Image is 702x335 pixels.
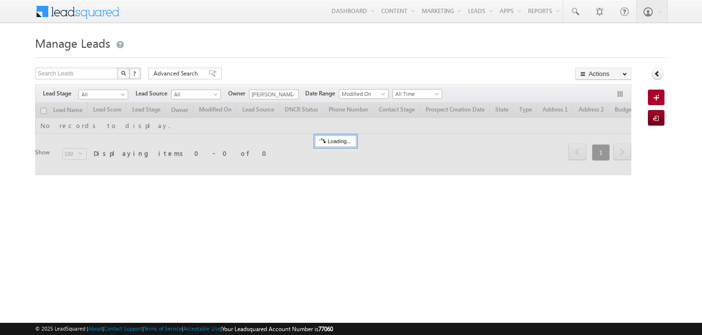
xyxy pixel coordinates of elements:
a: All [171,90,221,99]
a: All Time [392,89,442,99]
span: Manage Leads [35,35,110,51]
span: Advanced Search [154,69,201,78]
a: Acceptable Use [183,325,220,332]
img: Search [121,71,126,75]
button: ? [129,68,141,79]
a: About [88,325,102,332]
span: 77060 [318,325,333,333]
span: Owner [228,89,249,98]
span: Modified On [339,90,386,98]
a: Modified On [339,89,389,99]
span: ? [133,69,137,77]
span: © 2025 LeadSquared | | | | | [35,324,333,334]
input: Type to Search [249,90,299,99]
a: Show All Items [286,90,298,100]
a: Terms of Service [144,325,182,332]
span: Lead Source [136,89,171,98]
span: Lead Stage [43,89,78,98]
span: All Time [393,90,439,98]
button: Actions [575,68,631,80]
span: All [172,90,218,99]
span: All [79,90,125,99]
div: Loading... [315,135,356,147]
a: Contact Support [104,325,142,332]
span: Date Range [305,89,339,98]
span: Your Leadsquared Account Number is [222,325,333,333]
a: All [78,90,128,99]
